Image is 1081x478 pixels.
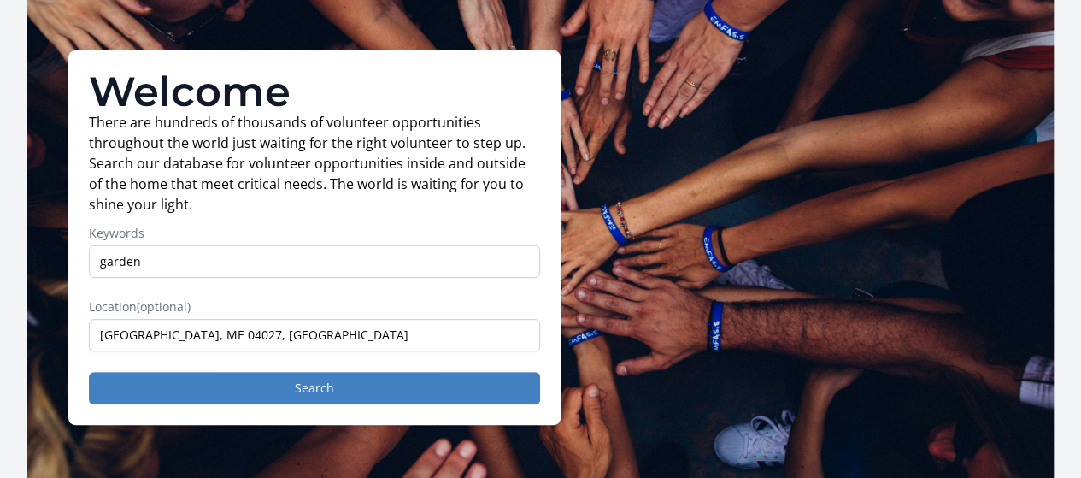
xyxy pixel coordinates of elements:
[89,71,540,112] h1: Welcome
[89,319,540,351] input: Enter a location
[89,225,540,242] label: Keywords
[89,298,540,316] label: Location
[89,372,540,404] button: Search
[137,298,191,315] span: (optional)
[89,112,540,215] p: There are hundreds of thousands of volunteer opportunities throughout the world just waiting for ...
